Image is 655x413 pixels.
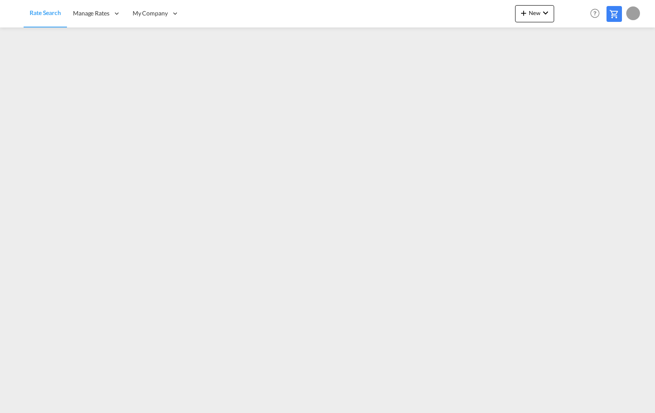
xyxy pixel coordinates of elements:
span: Rate Search [30,9,61,16]
md-icon: icon-chevron-down [540,8,551,18]
span: Help [588,6,602,21]
span: New [519,9,551,16]
span: My Company [133,9,168,18]
md-icon: icon-plus 400-fg [519,8,529,18]
div: Help [588,6,606,21]
span: Manage Rates [73,9,109,18]
button: icon-plus 400-fgNewicon-chevron-down [515,5,554,22]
